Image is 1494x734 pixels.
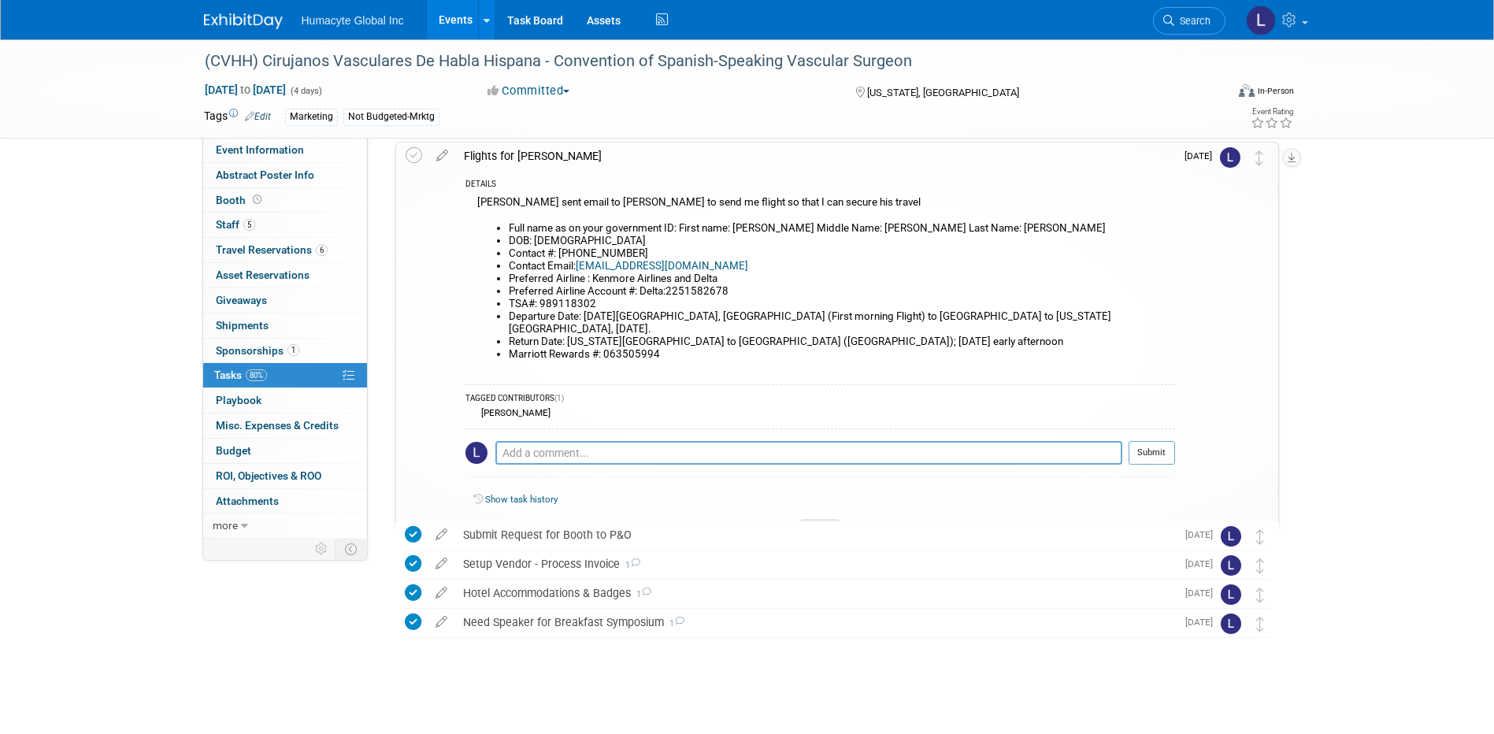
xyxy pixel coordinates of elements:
i: Move task [1256,529,1264,544]
span: (1) [554,394,564,402]
i: Move task [1255,150,1263,165]
div: Not Budgeted-Mrktg [343,109,439,125]
td: Personalize Event Tab Strip [308,539,336,559]
a: Shipments [203,313,367,338]
img: Linda Hamilton [1221,555,1241,576]
div: [PERSON_NAME] [477,407,551,418]
span: Search [1174,15,1210,27]
span: [DATE] [1185,617,1221,628]
div: Hotel Accommodations & Badges [455,580,1176,606]
img: Linda Hamilton [1221,614,1241,634]
span: more [213,519,238,532]
a: Staff5 [203,213,367,237]
span: Booth not reserved yet [250,194,265,206]
li: Contact #: [PHONE_NUMBER] [509,247,1175,260]
span: Attachments [216,495,279,507]
span: Tasks [214,369,267,381]
span: Giveaways [216,294,267,306]
div: DETAILS [465,179,1175,192]
span: Staff [216,218,255,231]
a: Travel Reservations6 [203,238,367,262]
img: Format-Inperson.png [1239,84,1255,97]
img: Linda Hamilton [1221,584,1241,605]
a: Edit [245,111,271,122]
div: In-Person [1257,85,1294,97]
a: ROI, Objectives & ROO [203,464,367,488]
a: edit [428,528,455,542]
li: Preferred Airline : Kenmore Airlines and Delta [509,272,1175,285]
a: more [203,513,367,538]
div: Setup Vendor - Process Invoice [455,550,1176,577]
a: [EMAIL_ADDRESS][DOMAIN_NAME] [576,260,748,272]
a: edit [428,586,455,600]
a: Booth [203,188,367,213]
a: Asset Reservations [203,263,367,287]
span: [DATE] [DATE] [204,83,287,97]
i: Move task [1256,558,1264,573]
li: Contact Email: [509,260,1175,272]
li: Return Date: [US_STATE][GEOGRAPHIC_DATA] to [GEOGRAPHIC_DATA] ([GEOGRAPHIC_DATA]); [DATE] early a... [509,335,1175,348]
span: Sponsorships [216,344,299,357]
span: Playbook [216,394,261,406]
a: Misc. Expenses & Credits [203,413,367,438]
i: Move task [1256,588,1264,602]
span: (4 days) [289,86,322,96]
li: Preferred Airline Account #: Delta:2251582678 [509,285,1175,298]
div: Submit Request for Booth to P&O [455,521,1176,548]
a: edit [428,557,455,571]
img: Linda Hamilton [1221,526,1241,547]
a: Tasks80% [203,363,367,387]
span: Misc. Expenses & Credits [216,419,339,432]
span: 1 [631,589,651,599]
img: Linda Hamilton [1220,147,1240,168]
span: 6 [316,244,328,256]
span: 80% [246,369,267,381]
li: DOB: [DEMOGRAPHIC_DATA] [509,235,1175,247]
span: 5 [243,219,255,231]
div: [PERSON_NAME] sent email to [PERSON_NAME] to send me flight so that I can secure his travel [465,192,1175,376]
span: Humacyte Global Inc [302,14,404,27]
a: Budget [203,439,367,463]
span: [DATE] [1185,588,1221,599]
a: Giveaways [203,288,367,313]
span: Event Information [216,143,304,156]
span: Budget [216,444,251,457]
span: Travel Reservations [216,243,328,256]
a: Search [1153,7,1225,35]
span: [DATE] [1184,150,1220,161]
a: edit [428,149,456,163]
li: Marriott Rewards #: 063505994 [509,348,1175,361]
span: 1 [664,618,684,628]
div: Marketing [285,109,338,125]
a: Attachments [203,489,367,513]
td: Toggle Event Tabs [335,539,367,559]
div: TAGGED CONTRIBUTORS [465,393,1175,406]
td: Tags [204,108,271,126]
div: (CVHH) Cirujanos Vasculares De Habla Hispana - Convention of Spanish-Speaking Vascular Surgeon [199,47,1202,76]
div: Flights for [PERSON_NAME] [456,143,1175,169]
a: Sponsorships1 [203,339,367,363]
span: [DATE] [1185,558,1221,569]
span: Asset Reservations [216,269,310,281]
span: Abstract Poster Info [216,169,314,181]
li: Full name as on your government ID: First name: [PERSON_NAME] Middle Name: [PERSON_NAME] Last Nam... [509,222,1175,235]
li: Departure Date: [DATE][GEOGRAPHIC_DATA], [GEOGRAPHIC_DATA] (First morning Flight) to [GEOGRAPHIC_... [509,310,1175,335]
a: Event Information [203,138,367,162]
div: Event Rating [1251,108,1293,116]
div: Event Format [1133,82,1295,106]
a: Abstract Poster Info [203,163,367,187]
button: Submit [1129,441,1175,465]
a: edit [428,615,455,629]
span: to [238,83,253,96]
span: Booth [216,194,265,206]
a: Playbook [203,388,367,413]
i: Move task [1256,617,1264,632]
span: [US_STATE], [GEOGRAPHIC_DATA] [867,87,1019,98]
span: 1 [287,344,299,356]
img: Linda Hamilton [1246,6,1276,35]
img: Linda Hamilton [465,442,487,464]
li: TSA#: 989118302 [509,298,1175,310]
button: Committed [482,83,576,99]
span: Shipments [216,319,269,332]
a: Show task history [485,494,558,505]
